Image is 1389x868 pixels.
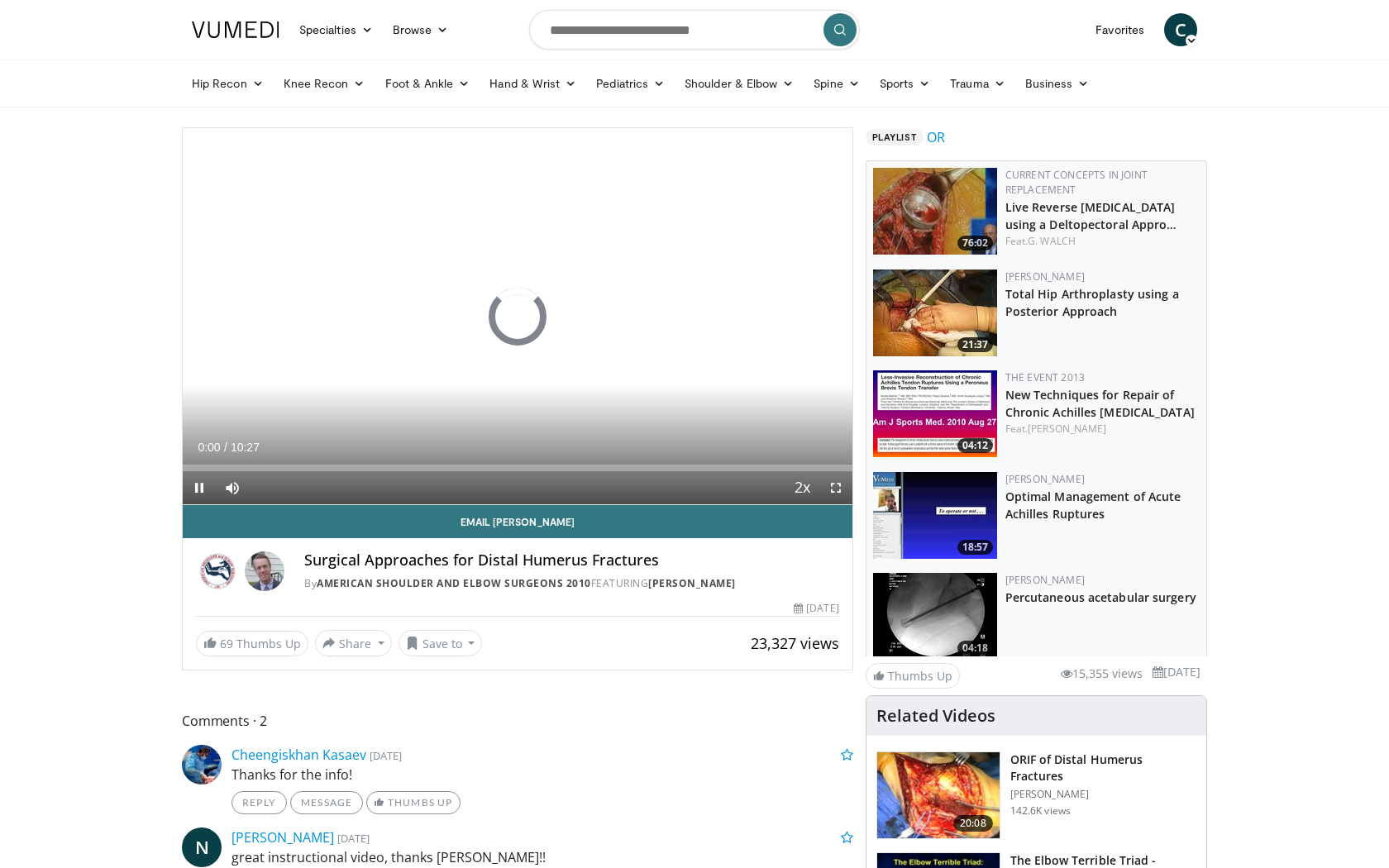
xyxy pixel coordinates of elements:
span: 04:12 [957,438,993,453]
a: [PERSON_NAME] [231,828,334,847]
a: Sports [870,67,941,100]
a: [PERSON_NAME] [1005,472,1085,486]
span: 18:57 [957,540,993,555]
img: 306724_0000_1.png.150x105_q85_crop-smart_upscale.jpg [873,472,997,559]
small: [DATE] [337,831,370,846]
a: 18:57 [873,472,997,559]
a: Hand & Wrist [480,67,586,100]
span: 20:08 [953,815,993,832]
span: 23,327 views [751,633,839,653]
a: Browse [383,13,459,46]
a: 69 Thumbs Up [196,631,308,656]
a: Email [PERSON_NAME] [183,505,852,538]
a: Knee Recon [274,67,375,100]
button: Fullscreen [819,471,852,504]
img: 684033_3.png.150x105_q85_crop-smart_upscale.jpg [873,168,997,255]
p: great instructional video, thanks [PERSON_NAME]!! [231,847,853,867]
span: 69 [220,636,233,651]
a: The Event 2013 [1005,370,1085,384]
a: Specialties [289,13,383,46]
h4: Related Videos [876,706,995,726]
a: 04:12 [873,370,997,457]
li: [DATE] [1153,663,1200,681]
video-js: Video Player [183,128,852,505]
a: Thumbs Up [366,791,460,814]
a: Pediatrics [586,67,675,100]
button: Pause [183,471,216,504]
a: Favorites [1086,13,1154,46]
h4: Surgical Approaches for Distal Humerus Fractures [304,551,839,570]
div: By FEATURING [304,576,839,591]
a: OR [927,127,945,147]
a: Hip Recon [182,67,274,100]
button: Share [315,630,392,656]
a: Total Hip Arthroplasty using a Posterior Approach [1005,286,1179,319]
a: Current Concepts in Joint Replacement [1005,168,1148,197]
span: Playlist [866,129,924,145]
button: Playback Rate [786,471,819,504]
a: Business [1015,67,1100,100]
a: Spine [804,67,869,100]
span: 10:27 [231,441,260,454]
a: American Shoulder and Elbow Surgeons 2010 [317,576,591,590]
h3: ORIF of Distal Humerus Fractures [1010,751,1196,785]
span: 0:00 [198,441,220,454]
img: 286987_0000_1.png.150x105_q85_crop-smart_upscale.jpg [873,269,997,356]
a: N [182,827,222,867]
img: O0cEsGv5RdudyPNn4xMDoxOmtxOwKG7D_2.150x105_q85_crop-smart_upscale.jpg [873,370,997,457]
button: Save to [399,630,483,656]
img: Avatar [182,745,222,785]
img: American Shoulder and Elbow Surgeons 2010 [196,551,238,591]
div: Progress Bar [183,465,852,471]
div: Feat. [1005,422,1200,436]
a: C [1164,13,1197,46]
div: [DATE] [794,601,838,616]
img: E-HI8y-Omg85H4KX4xMDoxOjB1O8AjAz.150x105_q85_crop-smart_upscale.jpg [873,573,997,660]
p: [PERSON_NAME] [1010,788,1196,801]
a: [PERSON_NAME] [1005,269,1085,284]
a: Cheengiskhan Kasaev [231,746,366,764]
img: VuMedi Logo [192,21,279,38]
li: 15,355 views [1061,665,1143,683]
a: Thumbs Up [866,663,960,689]
a: 21:37 [873,269,997,356]
a: 76:02 [873,168,997,255]
img: Avatar [245,551,284,591]
a: New Techniques for Repair of Chronic Achilles [MEDICAL_DATA] [1005,387,1195,420]
a: 04:18 [873,573,997,660]
button: Mute [216,471,249,504]
a: Shoulder & Elbow [675,67,804,100]
a: G. WALCH [1028,234,1076,248]
a: [PERSON_NAME] [1005,573,1085,587]
span: / [224,441,227,454]
a: Reply [231,791,287,814]
span: 04:18 [957,641,993,656]
a: 20:08 ORIF of Distal Humerus Fractures [PERSON_NAME] 142.6K views [876,751,1196,839]
a: Foot & Ankle [375,67,480,100]
a: Message [290,791,363,814]
a: Live Reverse [MEDICAL_DATA] using a Deltopectoral Appro… [1005,199,1177,232]
span: 76:02 [957,236,993,250]
a: [PERSON_NAME] [1028,422,1106,436]
a: Optimal Management of Acute Achilles Ruptures [1005,489,1181,522]
input: Search topics, interventions [529,10,860,50]
span: 21:37 [957,337,993,352]
a: [PERSON_NAME] [648,576,736,590]
p: Thanks for the info! [231,765,853,785]
span: Comments 2 [182,710,853,732]
small: [DATE] [370,748,402,763]
a: Trauma [940,67,1015,100]
img: orif-sanch_3.png.150x105_q85_crop-smart_upscale.jpg [877,752,1000,838]
a: Percutaneous acetabular surgery [1005,589,1196,605]
p: 142.6K views [1010,804,1071,818]
div: Feat. [1005,234,1200,249]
